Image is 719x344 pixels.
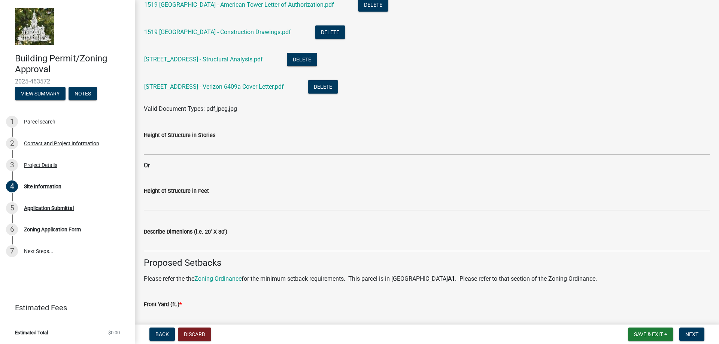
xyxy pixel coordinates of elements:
wm-modal-confirm: Delete Document [315,29,345,36]
div: Parcel search [24,119,55,124]
button: Delete [308,80,338,94]
div: 5 [6,202,18,214]
div: 4 [6,180,18,192]
span: Back [155,331,169,337]
label: Front Yard (ft.) [144,302,182,307]
div: 1 [6,116,18,128]
div: Site Information [24,184,61,189]
a: 1519 [GEOGRAPHIC_DATA] - Construction Drawings.pdf [144,28,291,36]
button: Discard [178,328,211,341]
button: Delete [315,25,345,39]
span: Save & Exit [634,331,663,337]
button: Notes [69,87,97,100]
div: 2 [6,137,18,149]
div: Project Details [24,162,57,168]
span: $0.00 [108,330,120,335]
a: 1519 [GEOGRAPHIC_DATA] - American Tower Letter of Authorization.pdf [144,1,334,8]
div: 6 [6,223,18,235]
button: Back [149,328,175,341]
p: Please refer the the for the minimum setback requirements. This parcel is in [GEOGRAPHIC_DATA] . ... [144,274,710,283]
wm-modal-confirm: Delete Document [308,84,338,91]
a: Estimated Fees [6,300,123,315]
button: Next [679,328,704,341]
div: Zoning Application Form [24,227,81,232]
strong: Or [144,162,150,169]
a: [STREET_ADDRESS] - Verizon 6409a Cover Letter.pdf [144,83,284,90]
div: 7 [6,245,18,257]
wm-modal-confirm: Notes [69,91,97,97]
button: Delete [287,53,317,66]
h4: Building Permit/Zoning Approval [15,53,129,75]
div: Contact and Project Information [24,141,99,146]
button: Save & Exit [628,328,673,341]
strong: A1 [448,275,455,282]
button: View Summary [15,87,66,100]
label: Describe Dimenions (i.e. 20' X 30') [144,229,227,235]
h4: Proposed Setbacks [144,258,710,268]
span: 2025-463572 [15,78,120,85]
span: Estimated Total [15,330,48,335]
img: Marshall County, Iowa [15,8,54,45]
label: Height of Structure in Stories [144,133,215,138]
a: [STREET_ADDRESS] - Structural Analysis.pdf [144,56,263,63]
span: Valid Document Types: pdf,jpeg,jpg [144,105,237,112]
wm-modal-confirm: Delete Document [358,2,388,9]
span: Next [685,331,698,337]
div: 3 [6,159,18,171]
wm-modal-confirm: Summary [15,91,66,97]
a: Zoning Ordinance [194,275,242,282]
wm-modal-confirm: Delete Document [287,57,317,64]
div: Application Submittal [24,206,74,211]
label: Height of Structure in Feet [144,189,209,194]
